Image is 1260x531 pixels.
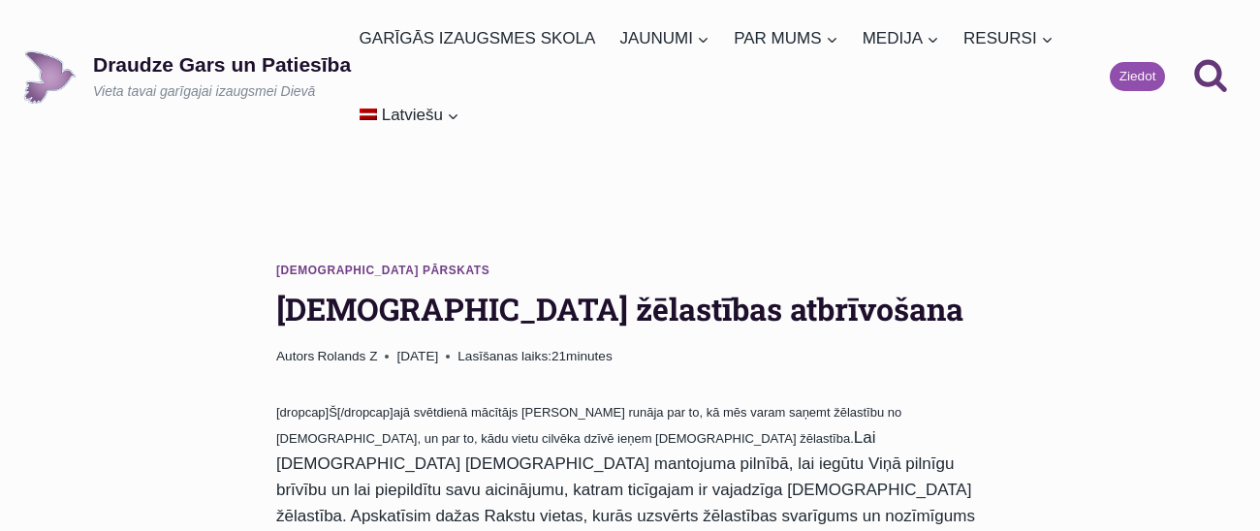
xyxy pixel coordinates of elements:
[457,349,551,363] span: Lasīšanas laiks:
[23,50,77,104] img: Draudze Gars un Patiesība
[963,25,1054,51] span: RESURSI
[566,349,613,363] span: minutes
[1184,50,1237,103] button: View Search Form
[93,82,351,102] p: Vieta tavai garīgajai izaugsmei Dievā
[276,264,489,277] a: [DEMOGRAPHIC_DATA] pārskats
[619,25,709,51] span: JAUNUMI
[1110,62,1165,91] a: Ziedot
[317,349,377,363] a: Rolands Z
[276,286,984,332] h1: [DEMOGRAPHIC_DATA] žēlastības atbrīvošana
[93,52,351,77] p: Draudze Gars un Patiesība
[351,77,467,153] a: Latviešu
[23,50,351,104] a: Draudze Gars un PatiesībaVieta tavai garīgajai izaugsmei Dievā
[457,346,612,367] span: 21
[276,346,314,367] span: Autors
[382,106,443,124] span: Latviešu
[396,346,438,367] time: [DATE]
[863,25,939,51] span: MEDIJA
[276,405,901,446] span: [dropcap]Š[/dropcap]ajā svētdienā mācītājs [PERSON_NAME] runāja par to, kā mēs varam saņemt žēlas...
[734,25,837,51] span: PAR MUMS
